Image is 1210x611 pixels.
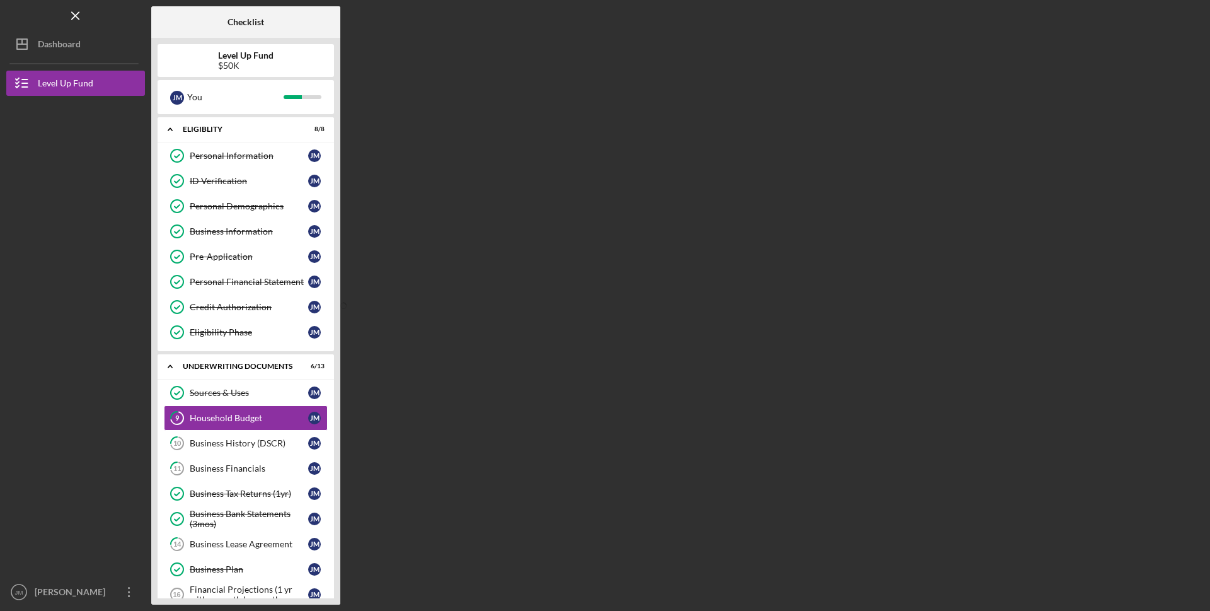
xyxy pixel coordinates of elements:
div: Dashboard [38,32,81,60]
a: Business InformationJM [164,219,328,244]
div: Personal Financial Statement [190,277,308,287]
div: J M [308,175,321,187]
text: JM [15,589,23,596]
b: Checklist [228,17,264,27]
div: ID Verification [190,176,308,186]
div: Business Lease Agreement [190,539,308,549]
div: Level Up Fund [38,71,93,99]
div: Sources & Uses [190,388,308,398]
div: J M [170,91,184,105]
div: Financial Projections (1 yr with a month by month breakdown) [190,585,308,605]
a: 10Business History (DSCR)JM [164,431,328,456]
div: 8 / 8 [302,125,325,133]
div: J M [308,326,321,339]
div: [PERSON_NAME] [32,579,113,608]
a: 9Household BudgetJM [164,405,328,431]
div: J M [308,225,321,238]
a: Business PlanJM [164,557,328,582]
div: J M [308,588,321,601]
div: J M [308,149,321,162]
b: Level Up Fund [218,50,274,61]
div: Personal Information [190,151,308,161]
div: 6 / 13 [302,363,325,370]
a: Personal InformationJM [164,143,328,168]
div: Eligiblity [183,125,293,133]
div: J M [308,563,321,576]
div: J M [308,200,321,212]
a: Personal DemographicsJM [164,194,328,219]
div: J M [308,513,321,525]
div: Personal Demographics [190,201,308,211]
a: Credit AuthorizationJM [164,294,328,320]
tspan: 14 [173,540,181,549]
div: Business Tax Returns (1yr) [190,489,308,499]
a: 14Business Lease AgreementJM [164,532,328,557]
a: Business Tax Returns (1yr)JM [164,481,328,506]
tspan: 16 [173,591,180,598]
tspan: 11 [173,465,181,473]
button: JM[PERSON_NAME] [6,579,145,605]
div: J M [308,538,321,550]
div: Business Bank Statements (3mos) [190,509,308,529]
div: J M [308,412,321,424]
tspan: 9 [175,414,180,422]
a: Pre-ApplicationJM [164,244,328,269]
a: 16Financial Projections (1 yr with a month by month breakdown)JM [164,582,328,607]
div: J M [308,250,321,263]
div: Eligibility Phase [190,327,308,337]
div: Pre-Application [190,252,308,262]
a: ID VerificationJM [164,168,328,194]
div: J M [308,301,321,313]
button: Dashboard [6,32,145,57]
div: J M [308,487,321,500]
a: Sources & UsesJM [164,380,328,405]
a: Business Bank Statements (3mos)JM [164,506,328,532]
div: J M [308,462,321,475]
div: Business Financials [190,463,308,474]
a: 11Business FinancialsJM [164,456,328,481]
div: J M [308,276,321,288]
div: $50K [218,61,274,71]
div: J M [308,387,321,399]
a: Eligibility PhaseJM [164,320,328,345]
div: Business Plan [190,564,308,574]
div: Business Information [190,226,308,236]
div: You [187,86,284,108]
div: Household Budget [190,413,308,423]
div: Credit Authorization [190,302,308,312]
tspan: 10 [173,439,181,448]
div: J M [308,437,321,450]
a: Personal Financial StatementJM [164,269,328,294]
div: Underwriting Documents [183,363,293,370]
div: Business History (DSCR) [190,438,308,448]
button: Level Up Fund [6,71,145,96]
